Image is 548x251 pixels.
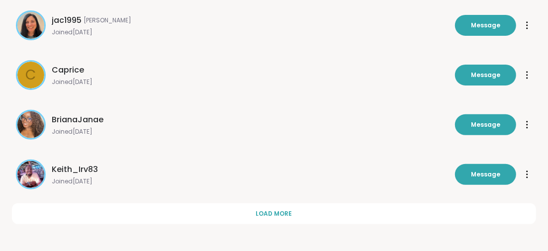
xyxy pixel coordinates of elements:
span: Message [471,120,500,129]
button: Message [455,114,516,135]
img: jac1995 [17,12,44,39]
span: C [26,65,36,85]
span: Joined [DATE] [52,78,449,86]
button: Message [455,15,516,36]
button: Message [455,164,516,185]
button: Load more [12,203,536,224]
span: Message [471,170,500,179]
img: Keith_Irv83 [17,161,44,188]
span: jac1995 [52,14,82,26]
span: Joined [DATE] [52,177,449,185]
span: Message [471,71,500,80]
img: BrianaJanae [17,111,44,138]
button: Message [455,65,516,85]
span: Joined [DATE] [52,28,449,36]
span: Caprice [52,64,84,76]
span: BrianaJanae [52,114,103,126]
span: Message [471,21,500,30]
span: Keith_Irv83 [52,164,98,175]
span: Load more [256,209,292,218]
span: Joined [DATE] [52,128,449,136]
span: [PERSON_NAME] [84,16,131,24]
